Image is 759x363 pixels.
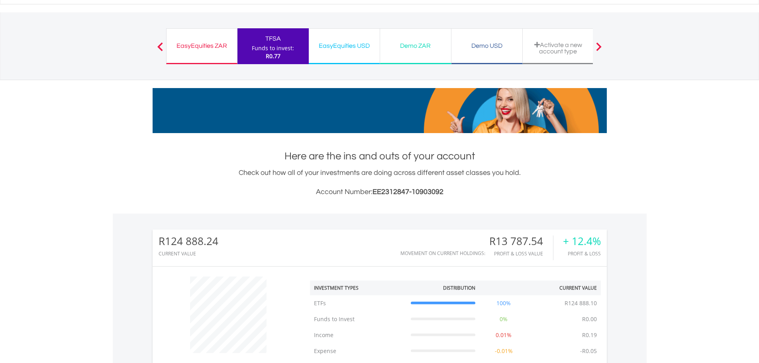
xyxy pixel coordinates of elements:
div: R13 787.54 [489,235,553,247]
td: -R0.05 [576,343,601,359]
td: R0.19 [578,327,601,343]
td: R124 888.10 [561,295,601,311]
img: EasyMortage Promotion Banner [153,88,607,133]
div: R124 888.24 [159,235,218,247]
h1: Here are the ins and outs of your account [153,149,607,163]
td: ETFs [310,295,407,311]
th: Current Value [528,281,601,295]
td: Income [310,327,407,343]
div: + 12.4% [563,235,601,247]
th: Investment Types [310,281,407,295]
td: R0.00 [578,311,601,327]
div: EasyEquities ZAR [171,40,232,51]
div: Distribution [443,285,475,291]
div: Profit & Loss [563,251,601,256]
div: Demo ZAR [385,40,446,51]
div: Funds to invest: [252,44,294,52]
td: 100% [479,295,528,311]
div: TFSA [242,33,304,44]
td: Expense [310,343,407,359]
span: R0.77 [266,52,280,60]
td: -0.01% [479,343,528,359]
td: Funds to Invest [310,311,407,327]
div: Movement on Current Holdings: [400,251,485,256]
td: 0% [479,311,528,327]
div: Profit & Loss Value [489,251,553,256]
div: Check out how all of your investments are doing across different asset classes you hold. [153,167,607,198]
h3: Account Number: [153,186,607,198]
div: Demo USD [456,40,518,51]
span: EE2312847-10903092 [373,188,443,196]
td: 0.01% [479,327,528,343]
div: CURRENT VALUE [159,251,218,256]
div: EasyEquities USD [314,40,375,51]
div: Activate a new account type [528,41,589,55]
